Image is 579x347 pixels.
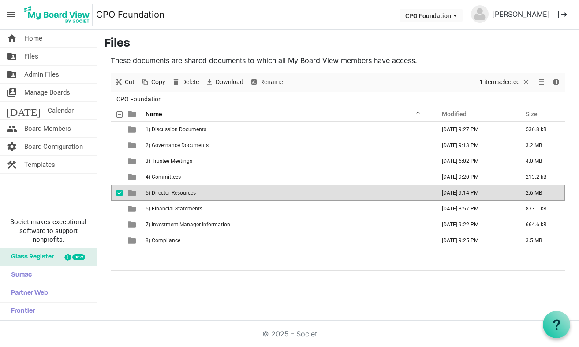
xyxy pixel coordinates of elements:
button: Rename [248,77,284,88]
td: June 12, 2025 8:57 PM column header Modified [433,201,516,217]
div: Delete [168,73,202,92]
td: June 12, 2025 9:20 PM column header Modified [433,169,516,185]
td: June 12, 2025 9:25 PM column header Modified [433,233,516,248]
div: Rename [247,73,286,92]
span: Modified [442,111,467,118]
td: 8) Compliance is template cell column header Name [143,233,433,248]
span: Frontier [7,303,35,320]
h3: Files [104,37,572,52]
span: 3) Trustee Meetings [146,158,192,164]
button: Details [550,77,562,88]
td: is template cell column header type [123,153,143,169]
span: Home [24,30,42,47]
a: CPO Foundation [96,6,164,23]
span: folder_shared [7,48,17,65]
span: Board Members [24,120,71,137]
td: 5) Director Resources is template cell column header Name [143,185,433,201]
span: Rename [259,77,284,88]
span: settings [7,138,17,155]
span: switch_account [7,84,17,101]
span: Calendar [48,102,74,119]
span: home [7,30,17,47]
div: Copy [138,73,168,92]
span: 1) Discussion Documents [146,126,206,133]
td: 4) Committees is template cell column header Name [143,169,433,185]
td: checkbox [111,153,123,169]
td: June 19, 2025 6:02 PM column header Modified [433,153,516,169]
button: logout [553,5,572,24]
span: Board Configuration [24,138,83,155]
td: checkbox [111,122,123,137]
span: Partner Web [7,284,48,302]
td: 2) Governance Documents is template cell column header Name [143,137,433,153]
span: Societ makes exceptional software to support nonprofits. [4,218,93,244]
td: 6) Financial Statements is template cell column header Name [143,201,433,217]
td: is template cell column header type [123,185,143,201]
td: is template cell column header type [123,217,143,233]
button: CPO Foundation dropdownbutton [400,9,463,22]
span: 5) Director Resources [146,190,196,196]
span: folder_shared [7,66,17,83]
td: 664.6 kB is template cell column header Size [516,217,565,233]
td: 536.8 kB is template cell column header Size [516,122,565,137]
td: is template cell column header type [123,169,143,185]
span: Delete [181,77,200,88]
td: 1) Discussion Documents is template cell column header Name [143,122,433,137]
img: no-profile-picture.svg [471,5,489,23]
td: checkbox [111,217,123,233]
span: 6) Financial Statements [146,206,202,212]
span: Sumac [7,266,32,284]
span: 4) Committees [146,174,181,180]
td: 3.5 MB is template cell column header Size [516,233,565,248]
div: Download [202,73,247,92]
span: 7) Investment Manager Information [146,221,230,228]
a: My Board View Logo [22,4,96,26]
td: is template cell column header type [123,122,143,137]
img: My Board View Logo [22,4,93,26]
button: Selection [478,77,532,88]
button: Copy [139,77,167,88]
td: is template cell column header type [123,201,143,217]
td: checkbox [111,185,123,201]
td: 3) Trustee Meetings is template cell column header Name [143,153,433,169]
span: 8) Compliance [146,237,180,244]
div: Details [549,73,564,92]
span: 2) Governance Documents [146,142,209,148]
p: These documents are shared documents to which all My Board View members have access. [111,55,565,66]
td: checkbox [111,201,123,217]
div: Cut [111,73,138,92]
td: June 12, 2025 9:13 PM column header Modified [433,137,516,153]
td: 7) Investment Manager Information is template cell column header Name [143,217,433,233]
span: menu [3,6,19,23]
span: Cut [124,77,135,88]
td: is template cell column header type [123,137,143,153]
span: Name [146,111,162,118]
span: Copy [150,77,166,88]
span: [DATE] [7,102,41,119]
td: June 12, 2025 9:27 PM column header Modified [433,122,516,137]
td: checkbox [111,137,123,153]
td: checkbox [111,233,123,248]
span: Templates [24,156,55,173]
span: Glass Register [7,248,54,266]
span: construction [7,156,17,173]
td: 833.1 kB is template cell column header Size [516,201,565,217]
span: people [7,120,17,137]
span: Download [215,77,244,88]
td: 213.2 kB is template cell column header Size [516,169,565,185]
span: 1 item selected [478,77,521,88]
td: June 12, 2025 9:22 PM column header Modified [433,217,516,233]
button: Cut [113,77,136,88]
span: Size [526,111,538,118]
span: CPO Foundation [115,94,164,105]
span: Files [24,48,38,65]
button: Download [204,77,245,88]
button: View dropdownbutton [535,77,546,88]
span: Admin Files [24,66,59,83]
button: Delete [170,77,201,88]
a: © 2025 - Societ [262,329,317,338]
span: Manage Boards [24,84,70,101]
div: new [72,254,85,260]
td: 3.2 MB is template cell column header Size [516,137,565,153]
td: checkbox [111,169,123,185]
